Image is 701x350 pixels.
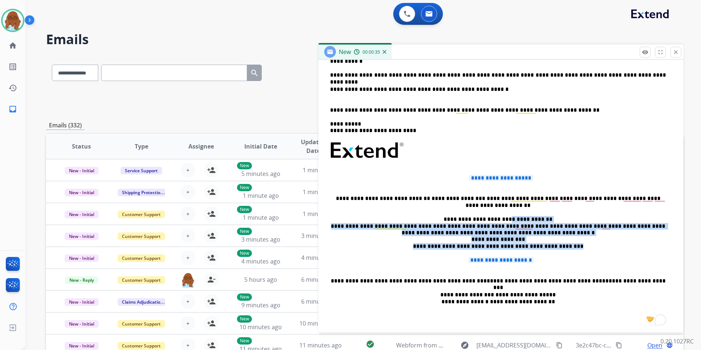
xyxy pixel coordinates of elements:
[118,211,165,218] span: Customer Support
[241,235,280,243] span: 3 minutes ago
[299,341,342,349] span: 11 minutes ago
[186,253,189,262] span: +
[301,297,340,305] span: 6 minutes ago
[65,232,99,240] span: New - Initial
[673,49,679,55] mat-icon: close
[241,257,280,265] span: 4 minutes ago
[576,341,684,349] span: 3e2c47bc-cfba-49fd-8ca3-ebdf36c28193
[118,298,168,306] span: Claims Adjudication
[243,214,279,222] span: 1 minute ago
[118,254,165,262] span: Customer Support
[237,293,252,301] p: New
[188,142,214,151] span: Assignee
[181,316,195,331] button: +
[237,162,252,169] p: New
[237,250,252,257] p: New
[301,254,340,262] span: 4 minutes ago
[642,49,648,55] mat-icon: remove_red_eye
[72,142,91,151] span: Status
[363,49,380,55] span: 00:00:35
[186,319,189,328] span: +
[241,170,280,178] span: 5 minutes ago
[120,167,162,174] span: Service Support
[8,62,17,71] mat-icon: list_alt
[207,319,216,328] mat-icon: person_add
[118,232,165,240] span: Customer Support
[118,342,165,350] span: Customer Support
[181,228,195,243] button: +
[244,142,277,151] span: Initial Date
[244,276,277,284] span: 5 hours ago
[181,163,195,177] button: +
[3,10,23,31] img: avatar
[240,323,282,331] span: 10 minutes ago
[65,298,99,306] span: New - Initial
[207,275,216,284] mat-icon: person_remove
[476,341,552,350] span: [EMAIL_ADDRESS][DOMAIN_NAME]
[647,341,662,350] span: Open
[8,41,17,50] mat-icon: home
[65,167,99,174] span: New - Initial
[46,121,85,130] p: Emails (332)
[207,188,216,196] mat-icon: person_add
[8,84,17,92] mat-icon: history
[339,48,351,56] span: New
[8,105,17,114] mat-icon: inbox
[135,142,148,151] span: Type
[186,188,189,196] span: +
[186,297,189,306] span: +
[303,188,339,196] span: 1 minute ago
[118,276,165,284] span: Customer Support
[118,189,168,196] span: Shipping Protection
[207,209,216,218] mat-icon: person_add
[237,337,252,345] p: New
[65,342,99,350] span: New - Initial
[299,319,342,327] span: 10 minutes ago
[460,341,469,350] mat-icon: explore
[556,342,563,349] mat-icon: content_copy
[237,184,252,191] p: New
[616,342,622,349] mat-icon: content_copy
[65,320,99,328] span: New - Initial
[301,276,340,284] span: 6 minutes ago
[207,341,216,350] mat-icon: person_add
[657,49,664,55] mat-icon: fullscreen
[366,340,375,349] mat-icon: check_circle
[65,211,99,218] span: New - Initial
[237,315,252,323] p: New
[65,254,99,262] span: New - Initial
[327,48,675,328] div: To enrich screen reader interactions, please activate Accessibility in Grammarly extension settings
[181,272,195,288] img: agent-avatar
[207,297,216,306] mat-icon: person_add
[186,166,189,174] span: +
[297,138,330,155] span: Updated Date
[46,32,683,47] h2: Emails
[181,294,195,309] button: +
[186,231,189,240] span: +
[250,69,259,77] mat-icon: search
[65,189,99,196] span: New - Initial
[237,228,252,235] p: New
[241,301,280,309] span: 9 minutes ago
[237,206,252,213] p: New
[207,166,216,174] mat-icon: person_add
[118,320,165,328] span: Customer Support
[186,209,189,218] span: +
[181,185,195,199] button: +
[303,166,339,174] span: 1 minute ago
[207,231,216,240] mat-icon: person_add
[660,337,694,346] p: 0.20.1027RC
[207,253,216,262] mat-icon: person_add
[181,207,195,221] button: +
[186,341,189,350] span: +
[181,250,195,265] button: +
[301,232,340,240] span: 3 minutes ago
[243,192,279,200] span: 1 minute ago
[65,276,98,284] span: New - Reply
[396,341,562,349] span: Webform from [EMAIL_ADDRESS][DOMAIN_NAME] on [DATE]
[303,210,339,218] span: 1 minute ago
